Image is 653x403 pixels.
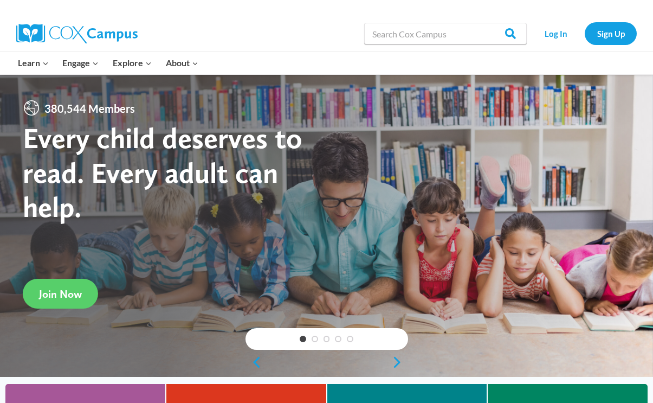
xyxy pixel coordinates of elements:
[16,24,138,43] img: Cox Campus
[11,52,205,74] nav: Primary Navigation
[113,56,152,70] span: Explore
[532,22,579,44] a: Log In
[40,99,139,117] span: 380,544 Members
[245,351,408,373] div: content slider buttons
[347,336,353,342] a: 5
[166,56,198,70] span: About
[364,23,527,44] input: Search Cox Campus
[300,336,306,342] a: 1
[324,336,330,342] a: 3
[39,287,82,300] span: Join Now
[312,336,318,342] a: 2
[532,22,637,44] nav: Secondary Navigation
[23,279,98,309] a: Join Now
[245,356,262,369] a: previous
[335,336,341,342] a: 4
[23,120,302,224] strong: Every child deserves to read. Every adult can help.
[585,22,637,44] a: Sign Up
[18,56,49,70] span: Learn
[392,356,408,369] a: next
[62,56,99,70] span: Engage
